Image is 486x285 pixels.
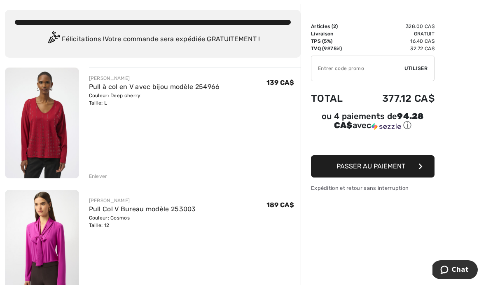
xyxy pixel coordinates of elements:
[404,65,428,72] span: Utiliser
[336,162,405,170] span: Passer au paiement
[311,112,435,131] div: ou 4 paiements de avec
[311,112,435,134] div: ou 4 paiements de94.28 CA$avecSezzle Cliquez pour en savoir plus sur Sezzle
[358,84,435,112] td: 377.12 CA$
[311,56,404,81] input: Code promo
[311,45,358,52] td: TVQ (9.975%)
[89,75,220,82] div: [PERSON_NAME]
[333,23,336,29] span: 2
[358,23,435,30] td: 328.00 CA$
[89,197,196,204] div: [PERSON_NAME]
[89,173,107,180] div: Enlever
[358,30,435,37] td: Gratuit
[311,30,358,37] td: Livraison
[334,111,424,130] span: 94.28 CA$
[89,214,196,229] div: Couleur: Cosmos Taille: 12
[358,37,435,45] td: 16.40 CA$
[432,260,478,281] iframe: Ouvre un widget dans lequel vous pouvez chatter avec l’un de nos agents
[89,92,220,107] div: Couleur: Deep cherry Taille: L
[311,184,435,192] div: Expédition et retour sans interruption
[266,201,294,209] span: 189 CA$
[311,134,435,152] iframe: PayPal-paypal
[311,84,358,112] td: Total
[358,45,435,52] td: 32.72 CA$
[15,31,291,48] div: Félicitations ! Votre commande sera expédiée GRATUITEMENT !
[89,83,220,91] a: Pull à col en V avec bijou modèle 254966
[89,205,196,213] a: Pull Col V Bureau modèle 253003
[311,37,358,45] td: TPS (5%)
[45,31,62,48] img: Congratulation2.svg
[5,68,79,178] img: Pull à col en V avec bijou modèle 254966
[372,123,401,130] img: Sezzle
[311,23,358,30] td: Articles ( )
[311,155,435,178] button: Passer au paiement
[266,79,294,86] span: 139 CA$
